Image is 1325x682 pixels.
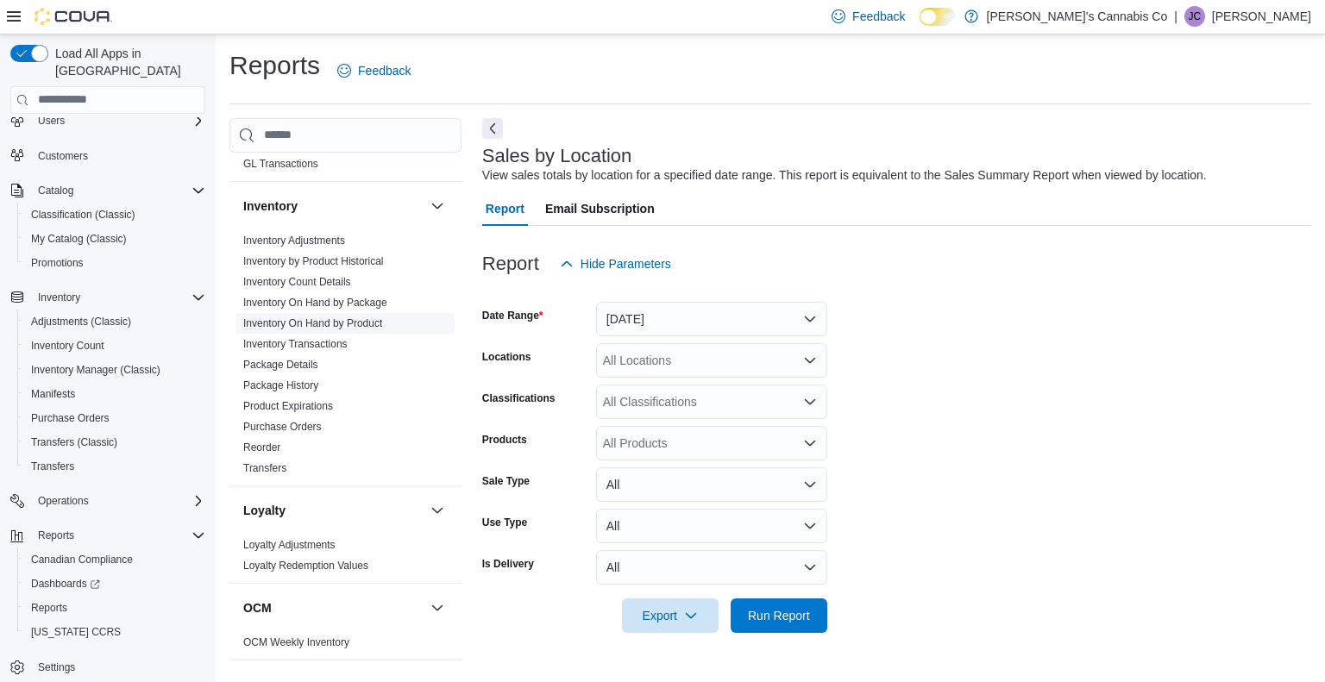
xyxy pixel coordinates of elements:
[243,538,336,552] span: Loyalty Adjustments
[243,379,318,392] span: Package History
[243,197,298,215] h3: Inventory
[17,547,212,572] button: Canadian Compliance
[229,230,462,485] div: Inventory
[243,399,333,413] span: Product Expirations
[31,363,160,377] span: Inventory Manager (Classic)
[243,420,322,434] span: Purchase Orders
[427,500,448,521] button: Loyalty
[31,491,205,511] span: Operations
[31,657,82,678] a: Settings
[31,180,205,201] span: Catalog
[31,601,67,615] span: Reports
[243,461,286,475] span: Transfers
[596,467,827,502] button: All
[243,297,387,309] a: Inventory On Hand by Package
[24,598,205,618] span: Reports
[24,335,111,356] a: Inventory Count
[482,166,1207,185] div: View sales totals by location for a specified date range. This report is equivalent to the Sales ...
[17,572,212,596] a: Dashboards
[38,529,74,542] span: Reports
[31,110,205,131] span: Users
[243,421,322,433] a: Purchase Orders
[17,430,212,454] button: Transfers (Classic)
[243,636,349,648] a: OCM Weekly Inventory
[243,296,387,310] span: Inventory On Hand by Package
[31,411,110,425] span: Purchase Orders
[1212,6,1311,27] p: [PERSON_NAME]
[482,350,531,364] label: Locations
[427,598,448,618] button: OCM
[24,311,205,332] span: Adjustments (Classic)
[31,387,75,401] span: Manifests
[553,247,678,281] button: Hide Parameters
[748,607,810,624] span: Run Report
[229,632,462,660] div: OCM
[243,599,272,616] h3: OCM
[24,598,74,618] a: Reports
[3,523,212,547] button: Reports
[3,178,212,203] button: Catalog
[24,573,107,594] a: Dashboards
[17,310,212,334] button: Adjustments (Classic)
[482,557,534,571] label: Is Delivery
[31,525,205,546] span: Reports
[3,143,212,168] button: Customers
[38,114,65,128] span: Users
[31,180,80,201] button: Catalog
[1189,6,1202,27] span: JC
[632,598,708,633] span: Export
[24,432,124,453] a: Transfers (Classic)
[243,359,318,371] a: Package Details
[243,502,286,519] h3: Loyalty
[24,408,116,429] a: Purchase Orders
[17,251,212,275] button: Promotions
[31,315,131,328] span: Adjustments (Classic)
[330,53,418,88] a: Feedback
[852,8,905,25] span: Feedback
[24,253,91,273] a: Promotions
[482,516,527,529] label: Use Type
[24,384,82,404] a: Manifests
[31,146,95,166] a: Customers
[920,8,956,26] input: Dark Mode
[358,62,411,79] span: Feedback
[31,460,74,473] span: Transfers
[3,109,212,133] button: Users
[243,317,382,329] a: Inventory On Hand by Product
[243,441,280,454] span: Reorder
[482,118,503,139] button: Next
[1174,6,1177,27] p: |
[24,573,205,594] span: Dashboards
[243,234,345,247] span: Inventory Adjustments
[243,337,348,351] span: Inventory Transactions
[24,360,167,380] a: Inventory Manager (Classic)
[243,255,384,267] a: Inventory by Product Historical
[24,335,205,356] span: Inventory Count
[24,549,205,570] span: Canadian Compliance
[31,491,96,511] button: Operations
[24,622,205,642] span: Washington CCRS
[229,133,462,181] div: Finance
[3,654,212,679] button: Settings
[3,489,212,513] button: Operations
[38,660,75,674] span: Settings
[31,339,104,353] span: Inventory Count
[3,285,212,310] button: Inventory
[31,145,205,166] span: Customers
[596,302,827,336] button: [DATE]
[31,256,84,270] span: Promotions
[229,48,320,83] h1: Reports
[243,275,351,289] span: Inventory Count Details
[731,598,827,633] button: Run Report
[31,553,133,566] span: Canadian Compliance
[482,433,527,447] label: Products
[243,158,318,170] a: GL Transactions
[38,184,73,197] span: Catalog
[31,625,121,639] span: [US_STATE] CCRS
[38,494,89,508] span: Operations
[243,400,333,412] a: Product Expirations
[31,208,135,222] span: Classification (Classic)
[24,408,205,429] span: Purchase Orders
[17,620,212,644] button: [US_STATE] CCRS
[17,596,212,620] button: Reports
